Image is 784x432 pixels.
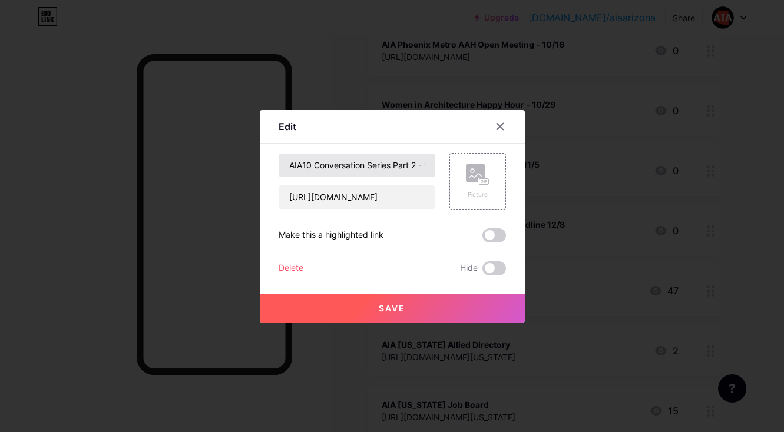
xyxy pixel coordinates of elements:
[279,228,383,242] div: Make this a highlighted link
[279,261,303,275] div: Delete
[260,294,525,323] button: Save
[460,261,478,275] span: Hide
[279,119,296,134] div: Edit
[279,154,435,177] input: Title
[466,190,489,199] div: Picture
[279,185,435,209] input: URL
[379,303,405,313] span: Save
